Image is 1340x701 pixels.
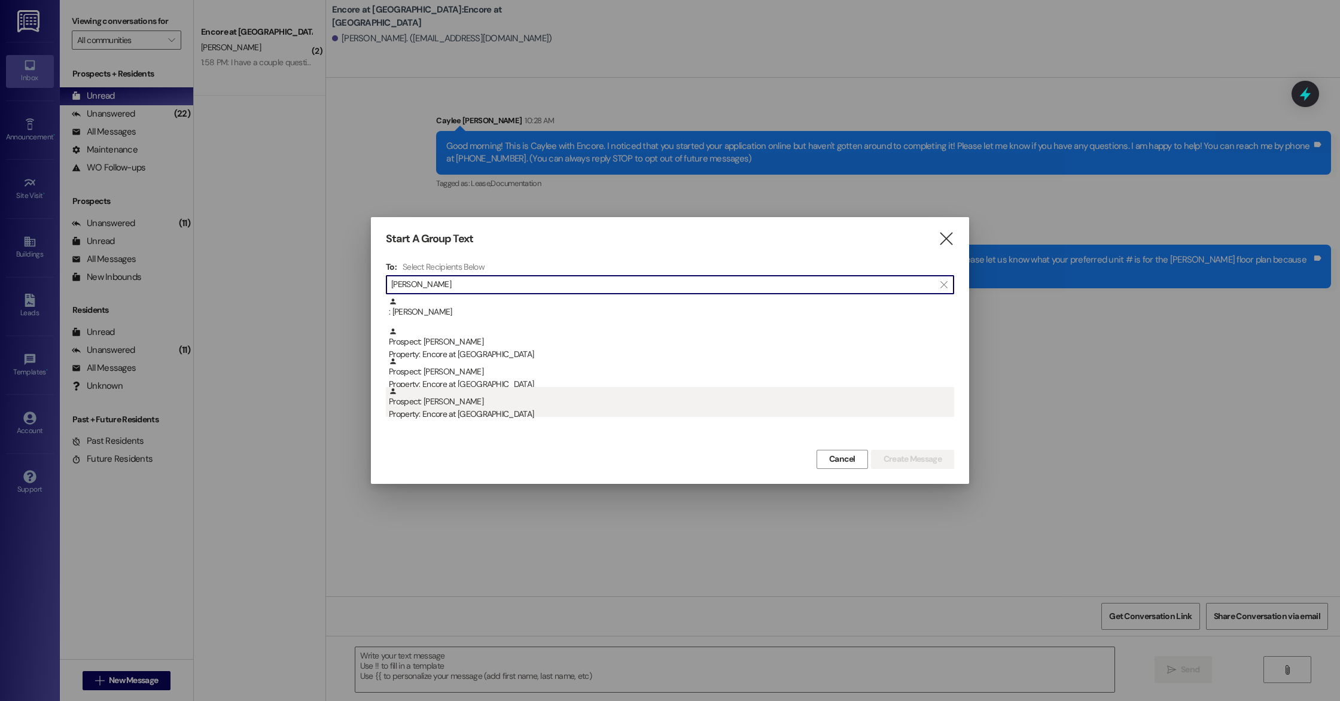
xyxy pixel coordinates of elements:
[386,297,954,327] div: : [PERSON_NAME]
[389,408,954,420] div: Property: Encore at [GEOGRAPHIC_DATA]
[391,276,934,293] input: Search for any contact or apartment
[386,387,954,417] div: Prospect: [PERSON_NAME]Property: Encore at [GEOGRAPHIC_DATA]
[386,232,473,246] h3: Start A Group Text
[884,453,942,465] span: Create Message
[389,378,954,391] div: Property: Encore at [GEOGRAPHIC_DATA]
[817,450,868,469] button: Cancel
[829,453,855,465] span: Cancel
[938,233,954,245] i: 
[386,327,954,357] div: Prospect: [PERSON_NAME]Property: Encore at [GEOGRAPHIC_DATA]
[386,357,954,387] div: Prospect: [PERSON_NAME]Property: Encore at [GEOGRAPHIC_DATA]
[389,327,954,361] div: Prospect: [PERSON_NAME]
[389,357,954,391] div: Prospect: [PERSON_NAME]
[871,450,954,469] button: Create Message
[934,276,954,294] button: Clear text
[386,261,397,272] h3: To:
[389,387,954,421] div: Prospect: [PERSON_NAME]
[940,280,947,289] i: 
[389,348,954,361] div: Property: Encore at [GEOGRAPHIC_DATA]
[389,297,954,318] div: : [PERSON_NAME]
[403,261,485,272] h4: Select Recipients Below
